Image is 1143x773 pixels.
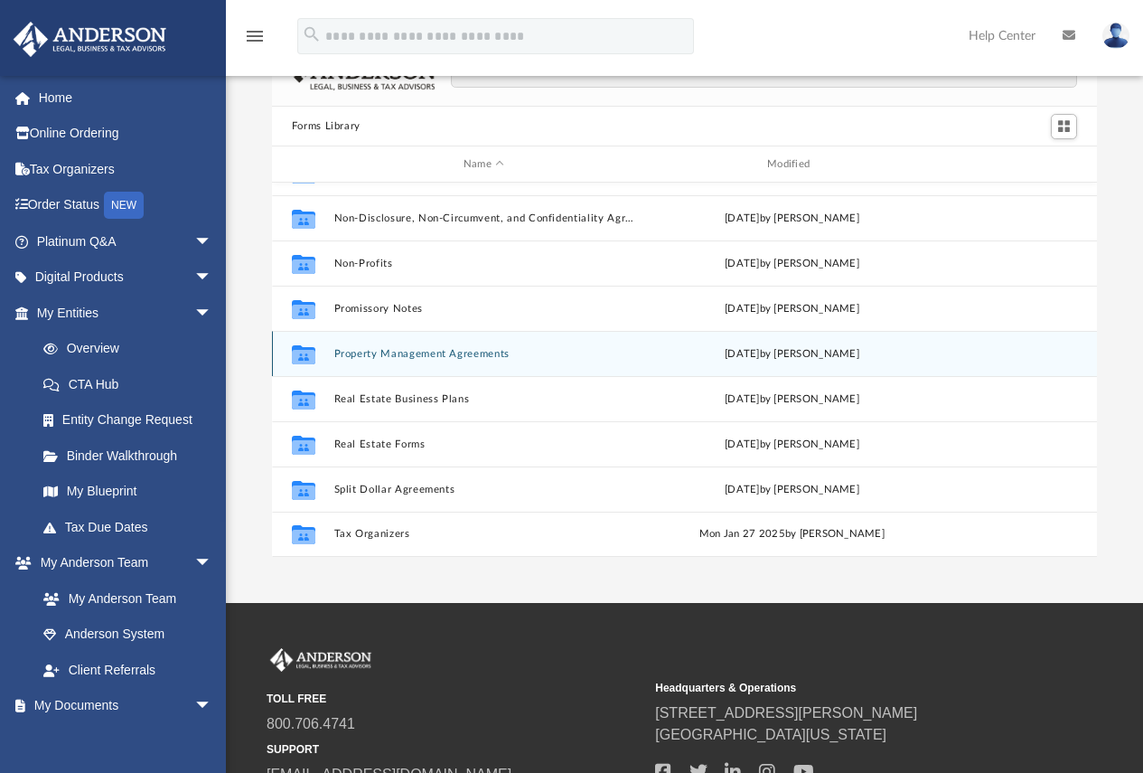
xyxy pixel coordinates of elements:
[267,716,355,731] a: 800.706.4741
[25,438,239,474] a: Binder Walkthrough
[25,652,230,688] a: Client Referrals
[333,348,633,360] button: Property Management Agreements
[272,183,1098,557] div: grid
[642,482,942,498] div: [DATE] by [PERSON_NAME]
[642,346,942,363] div: [DATE] by [PERSON_NAME]
[25,331,239,367] a: Overview
[194,259,230,297] span: arrow_drop_down
[333,484,633,495] button: Split Dollar Agreements
[333,393,633,405] button: Real Estate Business Plans
[25,366,239,402] a: CTA Hub
[13,688,230,724] a: My Documentsarrow_drop_down
[244,34,266,47] a: menu
[25,509,239,545] a: Tax Due Dates
[194,295,230,332] span: arrow_drop_down
[267,741,642,758] small: SUPPORT
[25,617,230,653] a: Anderson System
[194,545,230,582] span: arrow_drop_down
[1102,23,1129,49] img: User Pic
[13,223,239,259] a: Platinum Q&Aarrow_drop_down
[655,727,886,742] a: [GEOGRAPHIC_DATA][US_STATE]
[333,258,633,269] button: Non-Profits
[13,116,239,152] a: Online Ordering
[642,256,942,272] div: [DATE] by [PERSON_NAME]
[13,295,239,331] a: My Entitiesarrow_drop_down
[25,474,230,510] a: My Blueprint
[642,526,942,542] div: Mon Jan 27 2025 by [PERSON_NAME]
[244,25,266,47] i: menu
[267,691,642,707] small: TOLL FREE
[25,580,221,617] a: My Anderson Team
[950,156,1076,173] div: id
[333,156,633,173] div: Name
[267,648,375,672] img: Anderson Advisors Platinum Portal
[104,192,144,219] div: NEW
[13,187,239,224] a: Order StatusNEW
[194,223,230,260] span: arrow_drop_down
[13,545,230,581] a: My Anderson Teamarrow_drop_down
[642,301,942,317] div: [DATE] by [PERSON_NAME]
[333,529,633,541] button: Tax Organizers
[642,211,942,227] div: [DATE] by [PERSON_NAME]
[1051,114,1078,139] button: Switch to Grid View
[13,80,239,116] a: Home
[302,24,322,44] i: search
[13,259,239,296] a: Digital Productsarrow_drop_down
[13,151,239,187] a: Tax Organizers
[333,303,633,315] button: Promissory Notes
[8,22,172,57] img: Anderson Advisors Platinum Portal
[642,156,942,173] div: Modified
[25,402,239,438] a: Entity Change Request
[292,118,361,135] button: Forms Library
[655,705,917,721] a: [STREET_ADDRESS][PERSON_NAME]
[642,391,942,408] div: [DATE] by [PERSON_NAME]
[194,688,230,725] span: arrow_drop_down
[280,156,325,173] div: id
[333,438,633,450] button: Real Estate Forms
[655,680,1031,696] small: Headquarters & Operations
[333,212,633,224] button: Non-Disclosure, Non-Circumvent, and Confidentiality Agreements
[642,437,942,453] div: [DATE] by [PERSON_NAME]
